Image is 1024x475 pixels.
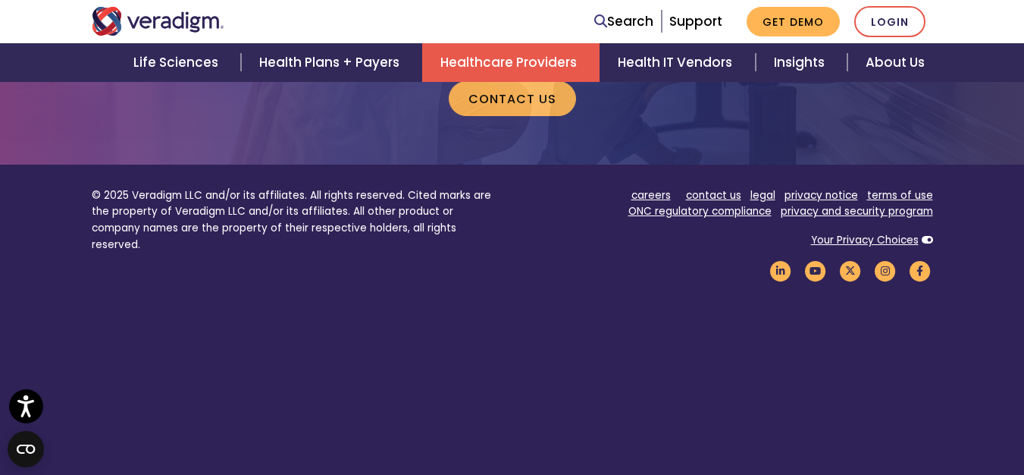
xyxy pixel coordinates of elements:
a: Login [854,6,925,37]
button: Open CMP widget [8,431,44,467]
a: Search [594,11,653,32]
a: privacy notice [784,188,858,203]
a: Your Privacy Choices [811,233,919,247]
p: © 2025 Veradigm LLC and/or its affiliates. All rights reserved. Cited marks are the property of V... [92,187,501,253]
a: Support [669,12,722,30]
a: Healthcare Providers [422,43,600,82]
a: About Us [847,43,943,82]
a: Veradigm Twitter Link [838,263,863,278]
img: Veradigm logo [92,7,224,36]
a: Life Sciences [115,43,241,82]
a: privacy and security program [781,204,933,219]
a: Contact us [449,81,576,116]
a: Veradigm LinkedIn Link [768,263,794,278]
a: terms of use [867,188,933,203]
a: Veradigm Instagram Link [872,263,898,278]
a: ONC regulatory compliance [628,204,772,219]
a: Insights [756,43,847,82]
a: careers [631,188,671,203]
a: legal [750,188,775,203]
a: contact us [686,188,741,203]
a: Health IT Vendors [600,43,755,82]
a: Veradigm Facebook Link [907,263,933,278]
a: Health Plans + Payers [241,43,422,82]
a: Get Demo [747,7,840,36]
a: Veradigm YouTube Link [803,263,828,278]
